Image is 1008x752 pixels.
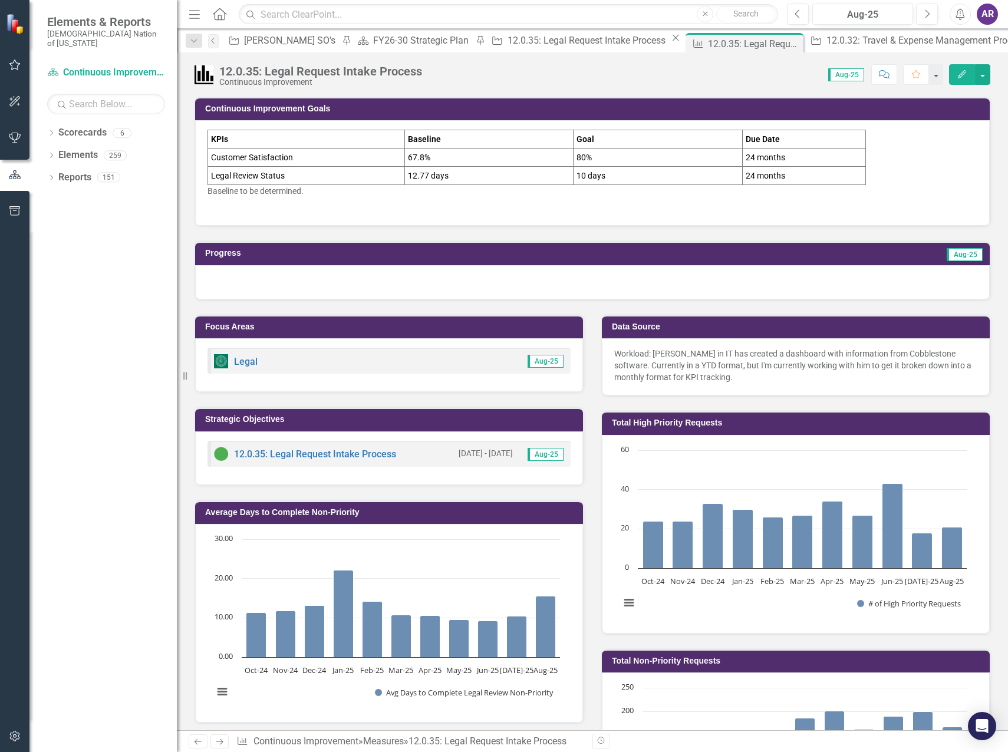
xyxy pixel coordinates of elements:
[708,37,801,51] div: 12.0.35: Legal Request Intake Process
[857,598,962,609] button: Show # of High Priority Requests
[968,712,996,740] div: Open Intercom Messenger
[673,521,693,568] path: Nov-24, 24. # of High Priority Requests.
[207,185,977,199] p: Baseline to be determined.
[334,570,354,657] path: Jan-25, 22.1. Avg Days to Complete Legal Review Non-Priority.
[276,611,296,657] path: Nov-24, 11.8. Avg Days to Complete Legal Review Non-Priority.
[643,521,664,568] path: Oct-24, 24. # of High Priority Requests.
[215,533,233,543] text: 30.00
[363,735,404,747] a: Measures
[97,173,120,183] div: 151
[614,348,977,383] p: Workload: [PERSON_NAME] in IT has created a dashboard with information from Cobblestone software....
[47,94,165,114] input: Search Below...
[528,448,564,461] span: Aug-25
[822,501,843,568] path: Apr-25, 34. # of High Priority Requests.
[528,355,564,368] span: Aug-25
[621,681,634,692] text: 250
[305,605,325,657] path: Dec-24, 13.2. Avg Days to Complete Legal Review Non-Priority.
[763,517,783,568] path: Feb-25, 26. # of High Priority Requests.
[577,134,594,144] strong: Goal
[239,4,778,25] input: Search ClearPoint...
[621,705,634,715] text: 200
[942,527,963,568] path: Aug-25, 21. # of High Priority Requests.
[113,128,131,138] div: 6
[792,515,813,568] path: Mar-25, 27. # of High Priority Requests.
[449,619,469,657] path: May-25, 9.6. Avg Days to Complete Legal Review Non-Priority.
[208,167,405,185] td: Legal Review Status
[760,576,784,586] text: Feb-25
[940,576,964,586] text: Aug-25
[621,522,629,533] text: 20
[207,533,566,710] svg: Interactive chart
[219,651,233,661] text: 0.00
[388,665,413,675] text: Mar-25
[354,33,472,48] a: FY26-30 Strategic Plan
[47,15,165,29] span: Elements & Reports
[703,503,723,568] path: Dec-24, 33. # of High Priority Requests.
[391,615,411,657] path: Mar-25, 10.7. Avg Days to Complete Legal Review Non-Priority.
[574,149,742,167] td: 80%
[882,483,903,568] path: Jun-25, 43. # of High Priority Requests.
[533,665,558,675] text: Aug-25
[612,418,984,427] h3: Total High Priority Requests
[373,33,472,48] div: FY26-30 Strategic Plan
[625,562,629,572] text: 0
[214,447,228,461] img: CI Action Plan Approved/In Progress
[821,576,844,586] text: Apr-25
[487,33,668,48] a: 12.0.35: Legal Request Intake Process
[612,657,984,665] h3: Total Non-Priority Requests
[219,65,422,78] div: 12.0.35: Legal Request Intake Process
[409,735,566,747] div: 12.0.35: Legal Request Intake Process
[215,611,233,622] text: 10.00
[236,735,584,748] div: » »
[58,126,107,140] a: Scorecards
[205,249,587,258] h3: Progress
[828,68,864,81] span: Aug-25
[195,65,213,84] img: Performance Management
[641,576,665,586] text: Oct-24
[621,444,629,454] text: 60
[716,6,775,22] button: Search
[476,665,499,675] text: Jun-25
[612,322,984,331] h3: Data Source
[215,572,233,583] text: 20.00
[360,665,384,675] text: Feb-25
[253,735,358,747] a: Continuous Improvement
[6,13,27,34] img: ClearPoint Strategy
[905,576,938,586] text: [DATE]-25
[58,171,91,184] a: Reports
[246,612,266,657] path: Oct-24, 11.3. Avg Days to Complete Legal Review Non-Priority.
[234,448,396,460] a: 12.0.35: Legal Request Intake Process
[104,150,127,160] div: 259
[977,4,998,25] button: AR
[742,149,865,167] td: 24 months
[207,533,571,710] div: Chart. Highcharts interactive chart.
[205,322,577,331] h3: Focus Areas
[211,134,228,144] strong: KPIs
[500,665,533,675] text: [DATE]-25
[614,444,973,621] svg: Interactive chart
[205,104,984,113] h3: Continuous Improvement Goals
[302,665,327,675] text: Dec-24
[234,356,258,367] a: Legal
[812,4,913,25] button: Aug-25
[621,595,637,611] button: View chart menu, Chart
[375,687,555,698] button: Show Avg Days to Complete Legal Review Non-Priority
[478,621,498,657] path: Jun-25, 9.3. Avg Days to Complete Legal Review Non-Priority.
[536,596,556,657] path: Aug-25, 15.49. Avg Days to Complete Legal Review Non-Priority.
[273,665,298,675] text: Nov-24
[947,248,983,261] span: Aug-25
[459,448,513,459] small: [DATE] - [DATE]
[405,167,574,185] td: 12.77 days
[205,415,577,424] h3: Strategic Objectives
[225,33,339,48] a: [PERSON_NAME] SO's
[614,444,977,621] div: Chart. Highcharts interactive chart.
[214,354,228,368] img: Report
[363,601,383,657] path: Feb-25, 14.2. Avg Days to Complete Legal Review Non-Priority.
[574,167,742,185] td: 10 days
[621,483,629,494] text: 40
[47,66,165,80] a: Continuous Improvement
[420,615,440,657] path: Apr-25, 10.6. Avg Days to Complete Legal Review Non-Priority.
[245,665,268,675] text: Oct-24
[670,576,696,586] text: Nov-24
